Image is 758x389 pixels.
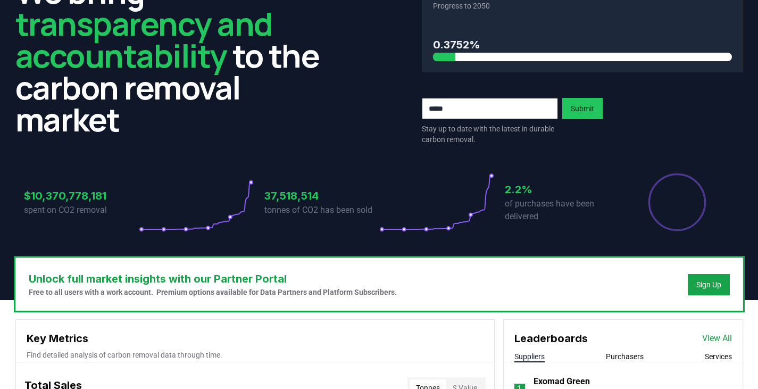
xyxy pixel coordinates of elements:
a: Exomad Green [534,375,590,388]
button: Purchasers [606,351,644,362]
a: Sign Up [696,279,721,290]
button: Services [705,351,732,362]
h3: Leaderboards [514,330,588,346]
p: spent on CO2 removal [24,204,139,217]
p: of purchases have been delivered [505,197,620,223]
span: transparency and accountability [15,2,272,77]
a: View All [702,332,732,345]
p: tonnes of CO2 has been sold [264,204,379,217]
h3: Key Metrics [27,330,484,346]
h3: 0.3752% [433,37,732,53]
p: Find detailed analysis of carbon removal data through time. [27,350,484,360]
h3: 37,518,514 [264,188,379,204]
button: Suppliers [514,351,545,362]
button: Sign Up [688,274,730,295]
p: Free to all users with a work account. Premium options available for Data Partners and Platform S... [29,287,397,297]
div: Percentage of sales delivered [647,172,707,232]
h3: Unlock full market insights with our Partner Portal [29,271,397,287]
h3: $10,370,778,181 [24,188,139,204]
p: Progress to 2050 [433,1,732,11]
h3: 2.2% [505,181,620,197]
button: Submit [562,98,603,119]
p: Stay up to date with the latest in durable carbon removal. [422,123,558,145]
